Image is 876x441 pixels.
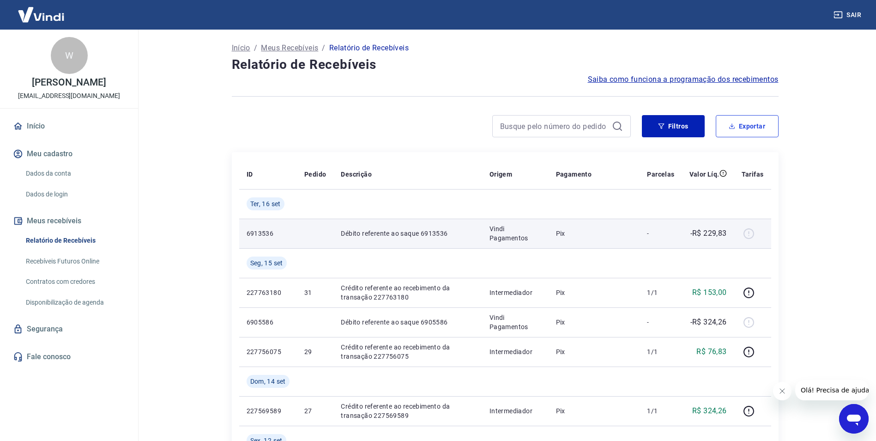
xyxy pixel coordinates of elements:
p: [PERSON_NAME] [32,78,106,87]
a: Início [11,116,127,136]
a: Meus Recebíveis [261,43,318,54]
p: Pix [556,347,633,356]
a: Fale conosco [11,347,127,367]
p: Crédito referente ao recebimento da transação 227763180 [341,283,474,302]
a: Saiba como funciona a programação dos recebimentos [588,74,779,85]
iframe: Botão para abrir a janela de mensagens [839,404,869,434]
p: Vindi Pagamentos [489,313,541,331]
iframe: Mensagem da empresa [795,380,869,400]
a: Dados da conta [22,164,127,183]
a: Início [232,43,250,54]
p: - [647,229,674,238]
p: 6905586 [247,318,290,327]
img: Vindi [11,0,71,29]
button: Exportar [716,115,779,137]
p: / [254,43,257,54]
p: Crédito referente ao recebimento da transação 227569589 [341,402,474,420]
a: Recebíveis Futuros Online [22,252,127,271]
p: Pagamento [556,170,592,179]
p: 1/1 [647,406,674,416]
p: Intermediador [489,406,541,416]
p: 1/1 [647,347,674,356]
button: Meus recebíveis [11,211,127,231]
p: Descrição [341,170,372,179]
p: / [322,43,325,54]
a: Segurança [11,319,127,339]
p: Relatório de Recebíveis [329,43,409,54]
p: Pix [556,318,633,327]
p: Parcelas [647,170,674,179]
span: Seg, 15 set [250,258,283,268]
iframe: Fechar mensagem [773,382,791,400]
p: Intermediador [489,288,541,297]
p: 6913536 [247,229,290,238]
p: Tarifas [742,170,764,179]
a: Dados de login [22,185,127,204]
p: Vindi Pagamentos [489,224,541,243]
p: R$ 76,83 [696,346,726,357]
p: 31 [304,288,326,297]
a: Disponibilização de agenda [22,293,127,312]
p: Débito referente ao saque 6913536 [341,229,474,238]
p: Intermediador [489,347,541,356]
p: 27 [304,406,326,416]
button: Filtros [642,115,705,137]
p: ID [247,170,253,179]
p: Pedido [304,170,326,179]
p: 227569589 [247,406,290,416]
p: R$ 324,26 [692,405,727,416]
span: Dom, 14 set [250,377,286,386]
p: 227763180 [247,288,290,297]
p: [EMAIL_ADDRESS][DOMAIN_NAME] [18,91,120,101]
p: Crédito referente ao recebimento da transação 227756075 [341,343,474,361]
input: Busque pelo número do pedido [500,119,608,133]
h4: Relatório de Recebíveis [232,55,779,74]
p: Pix [556,288,633,297]
div: W [51,37,88,74]
p: Pix [556,406,633,416]
p: Pix [556,229,633,238]
p: R$ 153,00 [692,287,727,298]
span: Olá! Precisa de ajuda? [6,6,78,14]
p: -R$ 229,83 [690,228,727,239]
p: Origem [489,170,512,179]
button: Sair [832,6,865,24]
a: Contratos com credores [22,272,127,291]
p: Débito referente ao saque 6905586 [341,318,474,327]
p: Valor Líq. [689,170,719,179]
button: Meu cadastro [11,144,127,164]
p: - [647,318,674,327]
a: Relatório de Recebíveis [22,231,127,250]
p: 29 [304,347,326,356]
p: 1/1 [647,288,674,297]
p: 227756075 [247,347,290,356]
p: -R$ 324,26 [690,317,727,328]
span: Ter, 16 set [250,199,281,208]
